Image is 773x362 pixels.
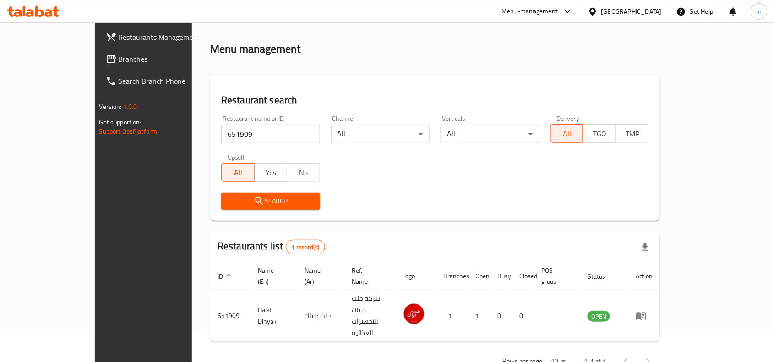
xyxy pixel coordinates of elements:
[588,271,617,282] span: Status
[403,303,425,325] img: Halat Dinyak
[395,262,436,290] th: Logo
[210,290,250,342] td: 651909
[298,290,345,342] td: حلت دنياك
[119,32,217,43] span: Restaurants Management
[628,262,660,290] th: Action
[550,124,584,143] button: All
[286,240,326,254] div: Total records count
[468,262,490,290] th: Open
[123,101,137,113] span: 1.0.0
[210,262,660,342] table: enhanced table
[218,271,235,282] span: ID
[512,262,534,290] th: Closed
[221,193,320,210] button: Search
[490,290,512,342] td: 0
[557,115,580,122] label: Delivery
[119,76,217,86] span: Search Branch Phone
[119,54,217,65] span: Branches
[512,290,534,342] td: 0
[221,125,320,143] input: Search for restaurant name or ID..
[441,125,539,143] div: All
[587,127,613,140] span: TGO
[583,124,616,143] button: TGO
[436,290,468,342] td: 1
[490,262,512,290] th: Busy
[221,93,649,107] h2: Restaurant search
[99,116,142,128] span: Get support on:
[555,127,580,140] span: All
[331,125,430,143] div: All
[502,6,558,17] div: Menu-management
[634,236,656,258] div: Export file
[98,26,224,48] a: Restaurants Management
[616,124,649,143] button: TMP
[620,127,646,140] span: TMP
[98,70,224,92] a: Search Branch Phone
[287,163,320,182] button: No
[254,163,288,182] button: Yes
[229,195,313,207] span: Search
[436,262,468,290] th: Branches
[601,6,662,16] div: [GEOGRAPHIC_DATA]
[344,290,395,342] td: شركه حلت دنياك للتجهيزات الغذائيه
[98,48,224,70] a: Branches
[258,265,287,287] span: Name (En)
[291,166,316,179] span: No
[250,290,298,342] td: Halat Dinyak
[636,310,653,321] div: Menu
[250,12,311,23] span: Menu management
[99,125,158,137] a: Support.OpsPlatform
[305,265,334,287] span: Name (Ar)
[225,166,251,179] span: All
[286,243,325,252] span: 1 record(s)
[757,6,762,16] span: m
[210,42,300,56] h2: Menu management
[258,166,284,179] span: Yes
[468,290,490,342] td: 1
[542,265,570,287] span: POS group
[210,12,240,23] a: Home
[218,239,325,254] h2: Restaurants list
[228,154,245,161] label: Upsell
[352,265,384,287] span: Ref. Name
[99,101,122,113] span: Version:
[588,311,610,322] span: OPEN
[588,311,610,322] div: OPEN
[243,12,246,23] li: /
[221,163,255,182] button: All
